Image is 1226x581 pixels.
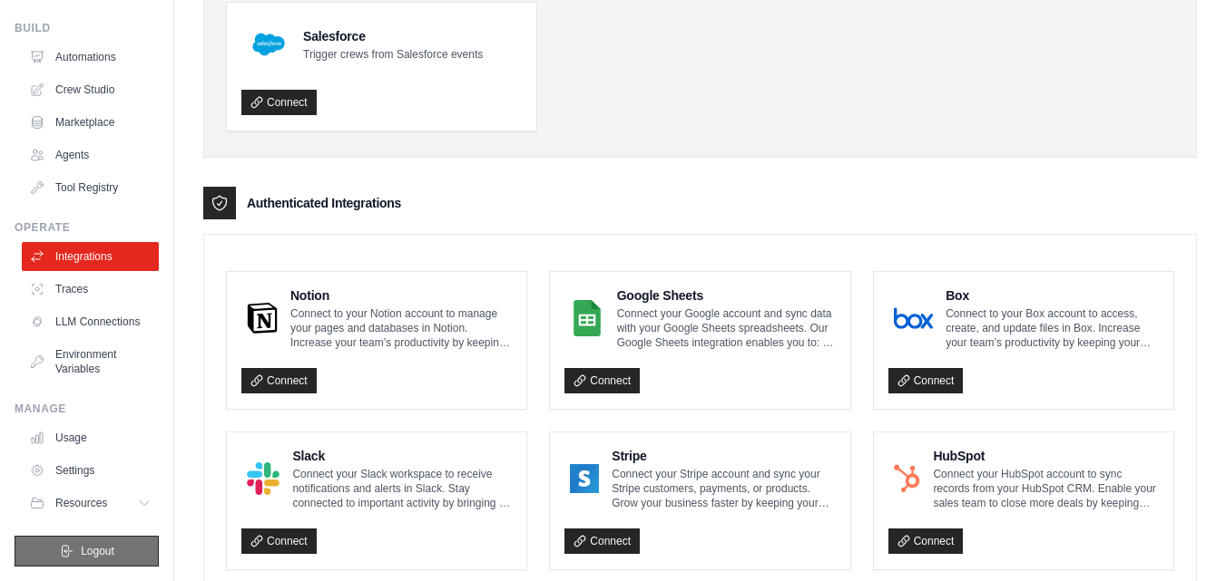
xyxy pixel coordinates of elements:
img: Salesforce Logo [247,23,290,66]
button: Logout [15,536,159,566]
button: Resources [22,489,159,518]
a: Tool Registry [22,173,159,202]
a: Connect [241,90,317,115]
a: Integrations [22,242,159,271]
h4: Google Sheets [617,286,836,305]
a: Connect [241,528,317,554]
a: Crew Studio [22,75,159,104]
div: Build [15,21,159,35]
p: Connect to your Notion account to manage your pages and databases in Notion. Increase your team’s... [290,306,512,350]
h4: HubSpot [933,447,1159,465]
p: Connect to your Box account to access, create, and update files in Box. Increase your team’s prod... [946,306,1159,350]
h4: Salesforce [303,27,483,45]
img: Notion Logo [247,300,278,336]
h3: Authenticated Integrations [247,194,401,212]
p: Connect your HubSpot account to sync records from your HubSpot CRM. Enable your sales team to clo... [933,467,1159,510]
p: Connect your Slack workspace to receive notifications and alerts in Slack. Stay connected to impo... [292,467,512,510]
a: Connect [888,368,964,393]
a: Usage [22,423,159,452]
img: Stripe Logo [570,460,599,497]
p: Connect your Google account and sync data with your Google Sheets spreadsheets. Our Google Sheets... [617,306,836,350]
a: Marketplace [22,108,159,137]
img: Box Logo [894,300,934,336]
a: Automations [22,43,159,72]
a: Agents [22,140,159,169]
p: Connect your Stripe account and sync your Stripe customers, payments, or products. Grow your busi... [612,467,835,510]
div: Operate [15,220,159,235]
h4: Notion [290,286,512,305]
a: Connect [564,528,640,554]
span: Logout [81,544,114,558]
a: Settings [22,456,159,485]
a: Traces [22,275,159,304]
a: Connect [888,528,964,554]
img: Slack Logo [247,460,280,497]
a: Connect [241,368,317,393]
span: Resources [55,496,107,510]
h4: Slack [292,447,512,465]
a: LLM Connections [22,307,159,336]
div: Manage [15,402,159,416]
p: Trigger crews from Salesforce events [303,47,483,62]
h4: Stripe [612,447,835,465]
h4: Box [946,286,1159,305]
a: Connect [564,368,640,393]
img: Google Sheets Logo [570,300,603,336]
a: Environment Variables [22,340,159,383]
img: HubSpot Logo [894,460,921,497]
